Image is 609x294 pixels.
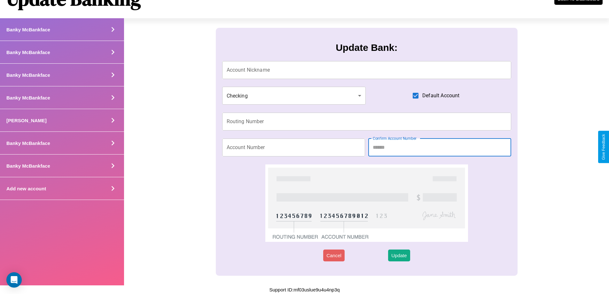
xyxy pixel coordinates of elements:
[265,164,468,242] img: check
[269,285,340,294] p: Support ID: mf03uslue9u4u4np3q
[373,136,417,141] label: Confirm Account Number
[422,92,459,99] span: Default Account
[388,250,410,261] button: Update
[6,72,50,78] h4: Banky McBankface
[222,87,366,105] div: Checking
[6,95,50,100] h4: Banky McBankface
[6,163,50,169] h4: Banky McBankface
[6,27,50,32] h4: Banky McBankface
[6,140,50,146] h4: Banky McBankface
[6,118,47,123] h4: [PERSON_NAME]
[6,50,50,55] h4: Banky McBankface
[601,134,606,160] div: Give Feedback
[6,186,46,191] h4: Add new account
[336,42,397,53] h3: Update Bank:
[323,250,345,261] button: Cancel
[6,272,22,288] div: Open Intercom Messenger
